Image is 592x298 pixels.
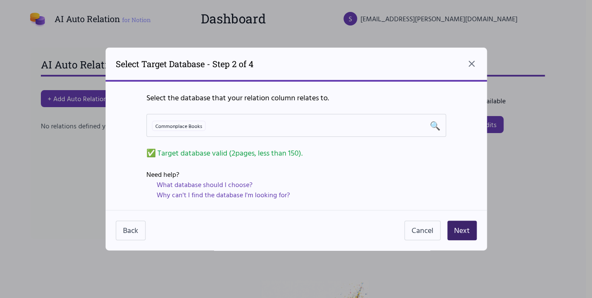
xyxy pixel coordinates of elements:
[146,92,446,104] p: Select the database that your relation column relates to.
[146,147,446,159] div: ✅ Target database valid ( 2 pages, less than 150).
[430,119,440,131] span: 🔍
[404,221,440,240] button: Cancel
[152,121,206,131] span: Commonplace Books
[157,190,290,200] a: Why can't I find the database I'm looking for?
[146,169,446,179] h3: Need help?
[116,221,146,240] button: Back
[447,221,477,240] button: Next
[116,58,254,70] h2: Select Target Database - Step 2 of 4
[157,179,252,190] a: What database should I choose?
[466,59,477,69] button: Close dialog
